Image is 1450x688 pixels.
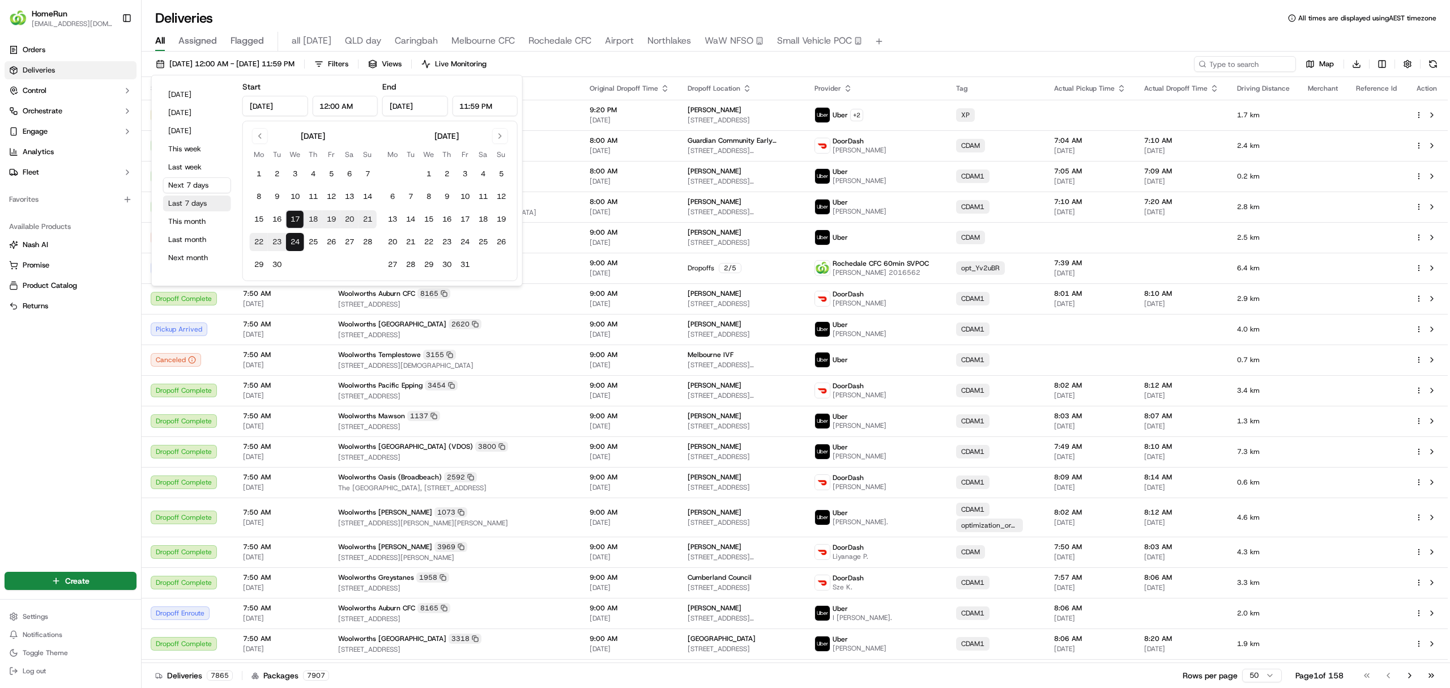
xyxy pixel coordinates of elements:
[961,202,984,211] span: CDAM1
[605,34,634,48] span: Airport
[833,146,886,155] span: [PERSON_NAME]
[423,350,456,360] div: 3155
[590,136,669,145] span: 8:00 AM
[961,172,984,181] span: CDAM1
[1054,167,1126,176] span: 7:05 AM
[1237,325,1290,334] span: 4.0 km
[5,61,137,79] a: Deliveries
[420,148,438,160] th: Wednesday
[1144,84,1208,93] span: Actual Dropoff Time
[456,148,474,160] th: Friday
[474,148,492,160] th: Saturday
[438,233,456,251] button: 23
[590,228,669,237] span: 9:00 AM
[250,210,268,228] button: 15
[705,34,753,48] span: WaW NFSO
[815,169,830,184] img: uber-new-logo.jpeg
[590,258,669,267] span: 9:00 AM
[688,320,741,329] span: [PERSON_NAME]
[286,210,304,228] button: 17
[163,105,231,121] button: [DATE]
[1237,111,1290,120] span: 1.7 km
[292,34,331,48] span: all [DATE]
[961,325,984,334] span: CDAM1
[815,199,830,214] img: uber-new-logo.jpeg
[833,290,864,299] span: DoorDash
[32,19,113,28] span: [EMAIL_ADDRESS][DOMAIN_NAME]
[492,233,510,251] button: 26
[5,609,137,625] button: Settings
[338,361,572,370] span: [STREET_ADDRESS][DEMOGRAPHIC_DATA]
[5,190,137,209] div: Favorites
[815,444,830,459] img: uber-new-logo.jpeg
[1144,136,1219,145] span: 7:10 AM
[1300,56,1339,72] button: Map
[382,96,448,116] input: Date
[304,148,322,160] th: Thursday
[5,645,137,661] button: Toggle Theme
[338,300,572,309] span: [STREET_ADDRESS]
[231,34,264,48] span: Flagged
[833,176,886,185] span: [PERSON_NAME]
[833,111,848,120] span: Uber
[590,177,669,186] span: [DATE]
[1237,172,1290,181] span: 0.2 km
[1054,269,1126,278] span: [DATE]
[286,233,304,251] button: 24
[647,34,691,48] span: Northlakes
[815,322,830,337] img: uber-new-logo.jpeg
[163,196,231,211] button: Last 7 days
[456,210,474,228] button: 17
[420,165,438,183] button: 1
[9,260,132,270] a: Promise
[1237,355,1290,364] span: 0.7 km
[961,264,1000,273] span: opt_Yv2uBR
[420,188,438,206] button: 8
[243,289,320,298] span: 7:50 AM
[1194,56,1296,72] input: Type to search
[474,233,492,251] button: 25
[833,167,848,176] span: Uber
[309,56,353,72] button: Filters
[1054,299,1126,308] span: [DATE]
[1054,177,1126,186] span: [DATE]
[590,269,669,278] span: [DATE]
[425,380,458,390] div: 3454
[252,128,268,144] button: Go to previous month
[833,198,848,207] span: Uber
[1415,84,1439,93] div: Action
[474,210,492,228] button: 18
[151,353,201,367] button: Canceled
[5,122,137,141] button: Engage
[243,360,320,370] span: [DATE]
[492,128,508,144] button: Go to next month
[163,250,231,266] button: Next month
[688,177,796,186] span: [STREET_ADDRESS][PERSON_NAME]
[688,146,796,155] span: [STREET_ADDRESS][PERSON_NAME][PERSON_NAME]
[1237,233,1290,242] span: 2.5 km
[382,59,402,69] span: Views
[815,230,830,245] img: uber-new-logo.jpeg
[286,188,304,206] button: 10
[402,148,420,160] th: Tuesday
[688,136,796,145] span: Guardian Community Early Learning Centres
[5,102,137,120] button: Orchestrate
[688,350,733,359] span: Melbourne IVF
[492,148,510,160] th: Sunday
[23,630,62,639] span: Notifications
[250,148,268,160] th: Monday
[5,163,137,181] button: Fleet
[163,232,231,248] button: Last month
[5,143,137,161] a: Analytics
[833,320,848,329] span: Uber
[833,137,864,146] span: DoorDash
[815,510,830,525] img: uber-new-logo.jpeg
[850,109,863,121] button: +2
[420,233,438,251] button: 22
[383,148,402,160] th: Monday
[163,123,231,139] button: [DATE]
[814,84,841,93] span: Provider
[338,350,421,359] span: Woolworths Templestowe
[833,299,886,308] span: [PERSON_NAME]
[23,612,48,621] span: Settings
